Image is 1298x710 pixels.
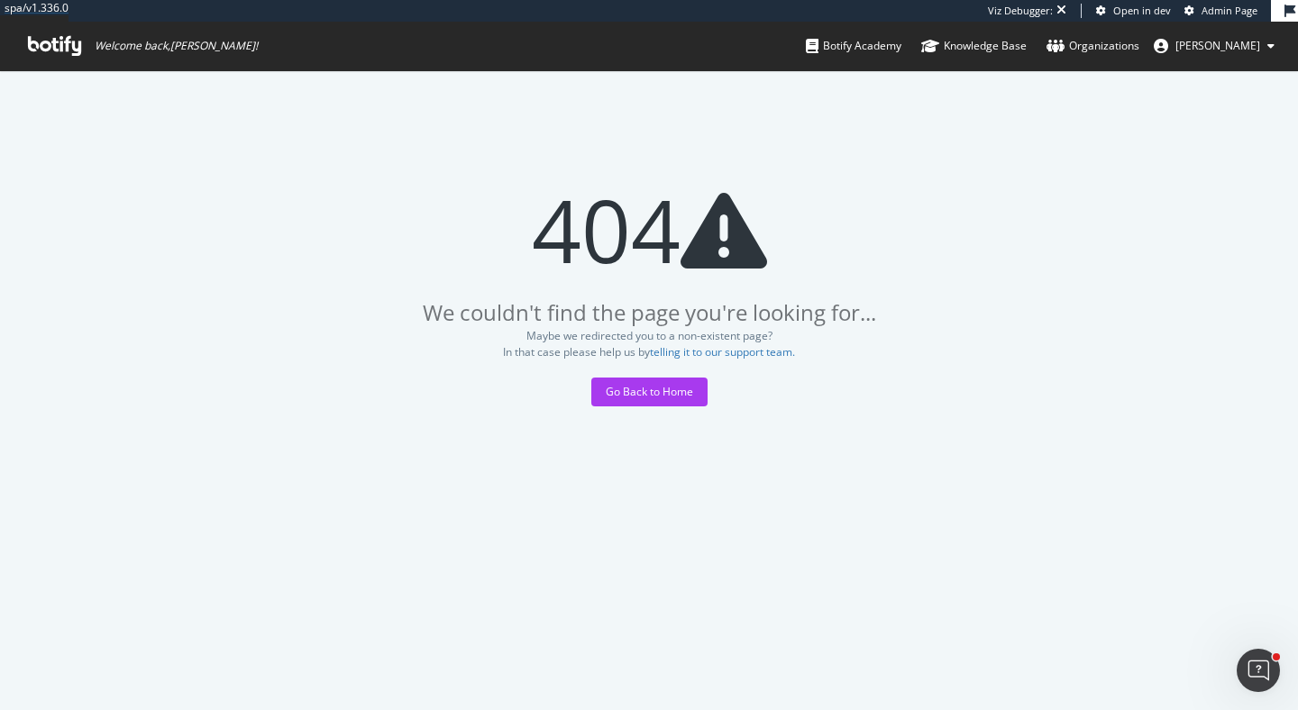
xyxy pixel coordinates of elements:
[921,22,1027,70] a: Knowledge Base
[1096,4,1171,18] a: Open in dev
[921,37,1027,55] div: Knowledge Base
[650,344,795,360] button: telling it to our support team.
[806,22,901,70] a: Botify Academy
[988,4,1053,18] div: Viz Debugger:
[591,378,708,406] button: Go Back to Home
[1113,4,1171,17] span: Open in dev
[806,37,901,55] div: Botify Academy
[1047,37,1139,55] div: Organizations
[1237,649,1280,692] iframe: Intercom live chat
[1139,32,1289,60] button: [PERSON_NAME]
[1184,4,1257,18] a: Admin Page
[1202,4,1257,17] span: Admin Page
[1047,22,1139,70] a: Organizations
[606,384,693,399] div: Go Back to Home
[1175,38,1260,53] span: adrianna
[591,384,708,399] a: Go Back to Home
[95,39,258,53] span: Welcome back, [PERSON_NAME] !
